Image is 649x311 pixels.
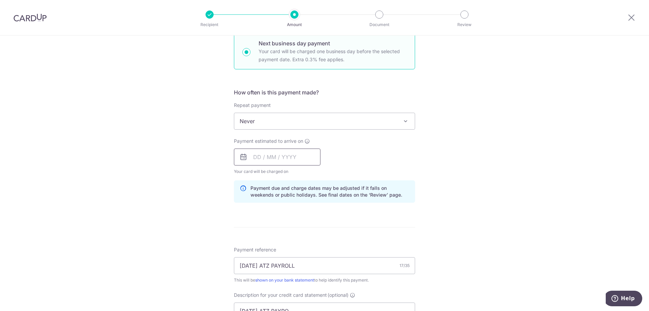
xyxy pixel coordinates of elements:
p: Recipient [185,21,235,28]
span: Description for your credit card statement [234,292,327,298]
p: Payment due and charge dates may be adjusted if it falls on weekends or public holidays. See fina... [250,185,409,198]
h5: How often is this payment made? [234,88,415,96]
p: Amount [269,21,319,28]
div: 17/35 [400,262,410,269]
a: shown on your bank statement [255,277,314,283]
span: Payment estimated to arrive on [234,138,303,145]
div: This will be to help identify this payment. [234,277,415,284]
p: Your card will be charged one business day before the selected payment date. Extra 0.3% fee applies. [259,47,407,64]
span: Never [234,113,415,130]
p: Next business day payment [259,39,407,47]
span: Never [234,113,415,129]
p: Document [354,21,404,28]
span: (optional) [328,292,348,298]
p: Review [439,21,489,28]
iframe: Opens a widget where you can find more information [606,291,642,308]
label: Repeat payment [234,102,271,109]
span: Your card will be charged on [234,168,320,175]
span: Payment reference [234,246,276,253]
img: CardUp [14,14,47,22]
input: DD / MM / YYYY [234,149,320,165]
